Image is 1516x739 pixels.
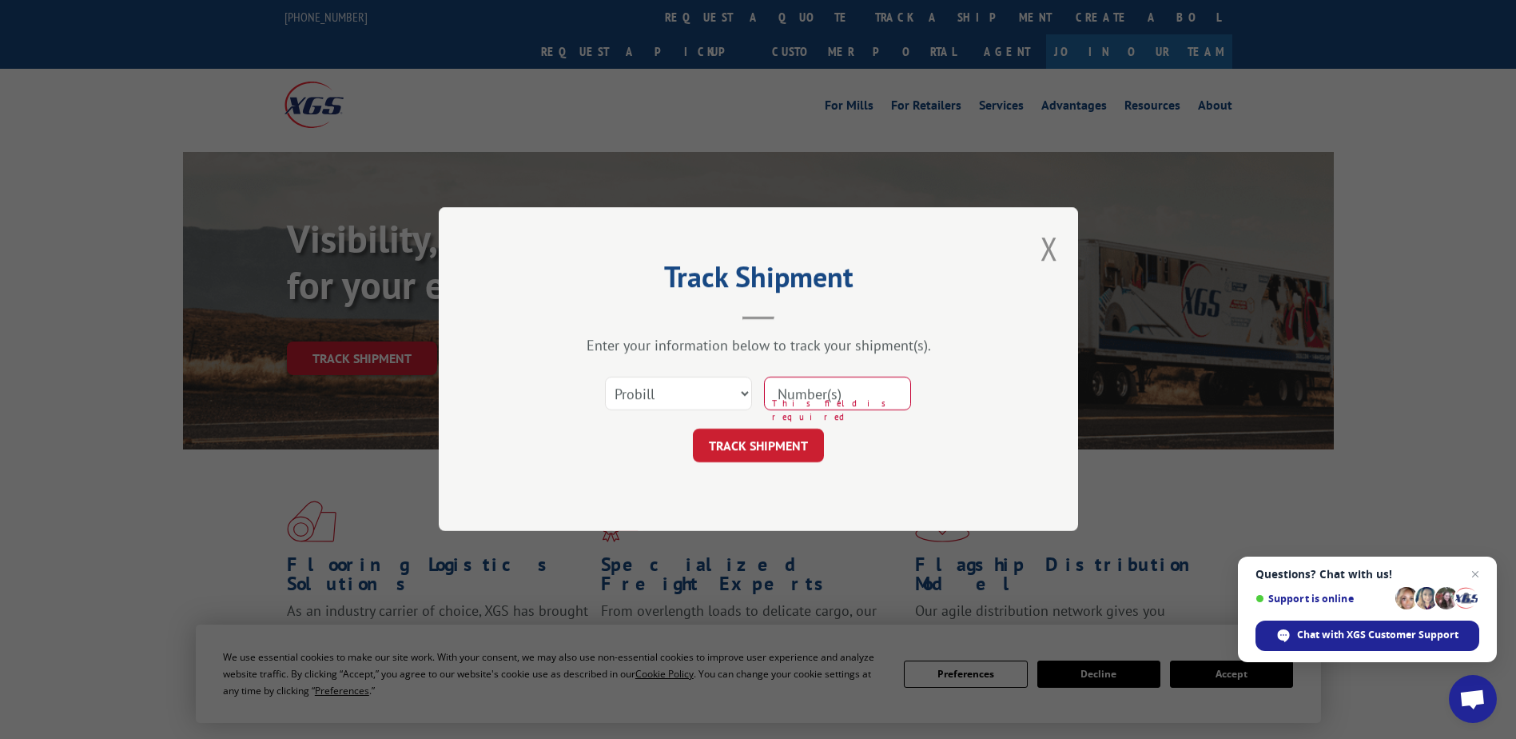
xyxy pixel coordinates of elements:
button: TRACK SHIPMENT [693,429,824,463]
h2: Track Shipment [519,266,998,296]
span: Chat with XGS Customer Support [1297,628,1458,642]
span: This field is required [772,397,911,424]
div: Chat with XGS Customer Support [1255,621,1479,651]
span: Support is online [1255,593,1390,605]
input: Number(s) [764,377,911,411]
button: Close modal [1041,227,1058,270]
div: Enter your information below to track your shipment(s). [519,337,998,355]
span: Questions? Chat with us! [1255,568,1479,581]
span: Close chat [1466,565,1485,584]
div: Open chat [1449,675,1497,723]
